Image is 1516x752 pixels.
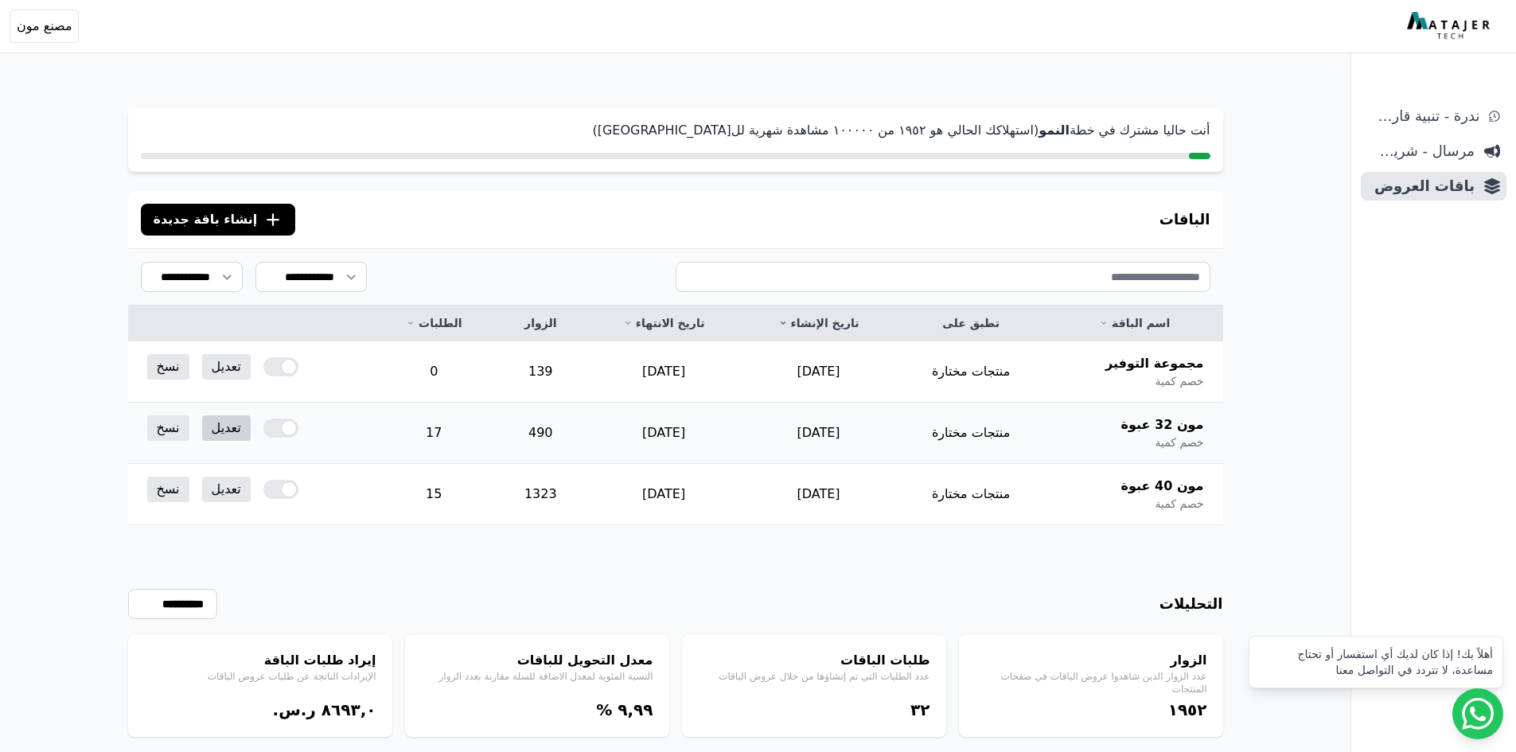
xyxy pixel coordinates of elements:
[742,464,896,525] td: [DATE]
[147,415,189,441] a: نسخ
[618,700,653,719] bdi: ٩,٩٩
[1367,175,1475,197] span: باقات العروض
[1039,123,1070,138] strong: النمو
[587,403,742,464] td: [DATE]
[141,121,1210,140] p: أنت حاليا مشترك في خطة (استهلاكك الحالي هو ١٩٥٢ من ١۰۰۰۰۰ مشاهدة شهرية لل[GEOGRAPHIC_DATA])
[587,464,742,525] td: [DATE]
[606,315,723,331] a: تاريخ الانتهاء
[495,306,587,341] th: الزوار
[698,670,930,683] p: عدد الطلبات التي تم إنشاؤها من خلال عروض الباقات
[10,10,79,43] button: مصنع مون
[896,306,1046,341] th: تطبق على
[596,700,612,719] span: %
[896,341,1046,403] td: منتجات مختارة
[761,315,877,331] a: تاريخ الإنشاء
[322,700,376,719] bdi: ٨٦٩۳,۰
[373,341,495,403] td: 0
[742,403,896,464] td: [DATE]
[421,670,653,683] p: النسبة المئوية لمعدل الاضافة للسلة مقارنة بعدد الزوار
[273,700,316,719] span: ر.س.
[147,354,189,380] a: نسخ
[1105,354,1203,373] span: مجموعة التوفير
[373,403,495,464] td: 17
[202,354,251,380] a: تعديل
[1155,434,1203,450] span: خصم كمية
[698,699,930,721] div: ۳٢
[975,699,1207,721] div: ١٩٥٢
[1121,477,1204,496] span: مون 40 عبوة
[1367,105,1479,127] span: ندرة - تنبية قارب علي النفاذ
[1159,593,1223,615] h3: التحليلات
[202,415,251,441] a: تعديل
[421,651,653,670] h4: معدل التحويل للباقات
[698,651,930,670] h4: طلبات الباقات
[1121,415,1204,434] span: مون 32 عبوة
[975,651,1207,670] h4: الزوار
[975,670,1207,696] p: عدد الزوار الذين شاهدوا عروض الباقات في صفحات المنتجات
[392,315,476,331] a: الطلبات
[144,651,376,670] h4: إيراد طلبات الباقة
[17,17,72,36] span: مصنع مون
[495,403,587,464] td: 490
[1159,208,1210,231] h3: الباقات
[147,477,189,502] a: نسخ
[1155,373,1203,389] span: خصم كمية
[1259,646,1493,678] div: أهلاً بك! إذا كان لديك أي استفسار أو تحتاج مساعدة، لا تتردد في التواصل معنا
[742,341,896,403] td: [DATE]
[1155,496,1203,512] span: خصم كمية
[141,204,296,236] button: إنشاء باقة جديدة
[1066,315,1204,331] a: اسم الباقة
[587,341,742,403] td: [DATE]
[896,464,1046,525] td: منتجات مختارة
[1407,12,1494,41] img: MatajerTech Logo
[202,477,251,502] a: تعديل
[1367,140,1475,162] span: مرسال - شريط دعاية
[896,403,1046,464] td: منتجات مختارة
[495,464,587,525] td: 1323
[373,464,495,525] td: 15
[154,210,258,229] span: إنشاء باقة جديدة
[144,670,376,683] p: الإيرادات الناتجة عن طلبات عروض الباقات
[495,341,587,403] td: 139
